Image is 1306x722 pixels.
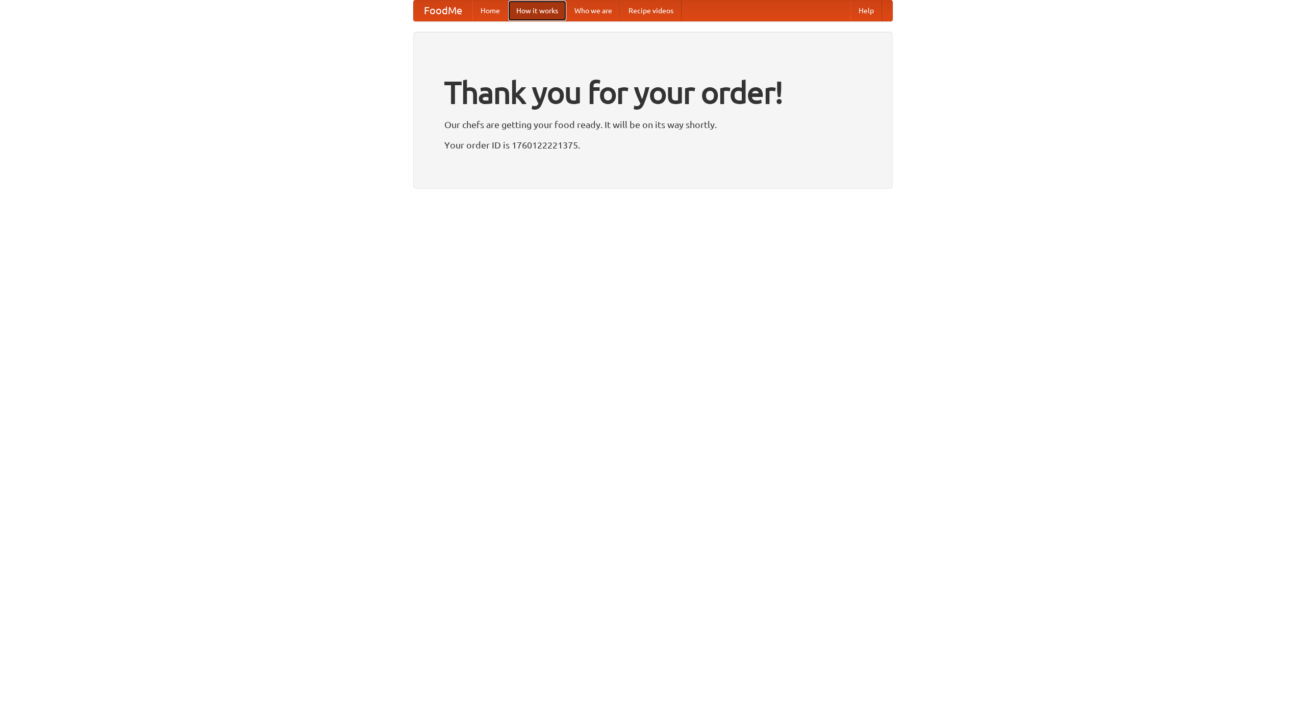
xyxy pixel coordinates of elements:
[566,1,620,21] a: Who we are
[850,1,882,21] a: Help
[444,137,862,153] p: Your order ID is 1760122221375.
[414,1,472,21] a: FoodMe
[508,1,566,21] a: How it works
[472,1,508,21] a: Home
[444,68,862,117] h1: Thank you for your order!
[444,117,862,132] p: Our chefs are getting your food ready. It will be on its way shortly.
[620,1,682,21] a: Recipe videos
